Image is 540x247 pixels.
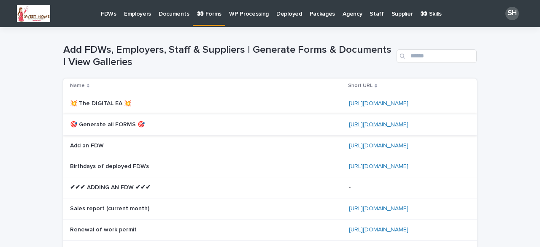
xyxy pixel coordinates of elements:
p: Birthdays of deployed FDWs [70,161,151,170]
p: Sales report (current month) [70,204,151,212]
tr: Sales report (current month)Sales report (current month) [URL][DOMAIN_NAME] [63,198,477,219]
tr: 💥 The DIGITAL EA 💥💥 The DIGITAL EA 💥 [URL][DOMAIN_NAME] [63,93,477,114]
input: Search [397,49,477,63]
p: Renewal of work permit [70,225,138,233]
p: 🎯 Generate all FORMS 🎯 [70,119,146,128]
a: [URL][DOMAIN_NAME] [349,163,408,169]
a: [URL][DOMAIN_NAME] [349,227,408,233]
a: [URL][DOMAIN_NAME] [349,100,408,106]
tr: ✔✔✔ ADDING AN FDW ✔✔✔✔✔✔ ADDING AN FDW ✔✔✔ -- [63,177,477,198]
img: KhNBWSZbslitLP89wadmY70FAfqfz9elZ69u5Q3zruo [17,5,50,22]
tr: 🎯 Generate all FORMS 🎯🎯 Generate all FORMS 🎯 [URL][DOMAIN_NAME] [63,114,477,135]
tr: Renewal of work permitRenewal of work permit [URL][DOMAIN_NAME] [63,219,477,240]
a: [URL][DOMAIN_NAME] [349,143,408,149]
tr: Birthdays of deployed FDWsBirthdays of deployed FDWs [URL][DOMAIN_NAME] [63,156,477,177]
h1: Add FDWs, Employers, Staff & Suppliers | Generate Forms & Documents | View Galleries [63,44,393,68]
p: Add an FDW [70,141,105,149]
p: 💥 The DIGITAL EA 💥 [70,98,133,107]
p: Short URL [348,81,373,90]
div: SH [505,7,519,20]
a: [URL][DOMAIN_NAME] [349,206,408,212]
p: - [349,182,352,191]
p: ✔✔✔ ADDING AN FDW ✔✔✔ [70,182,152,191]
tr: Add an FDWAdd an FDW [URL][DOMAIN_NAME] [63,135,477,156]
p: Name [70,81,85,90]
a: [URL][DOMAIN_NAME] [349,122,408,128]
